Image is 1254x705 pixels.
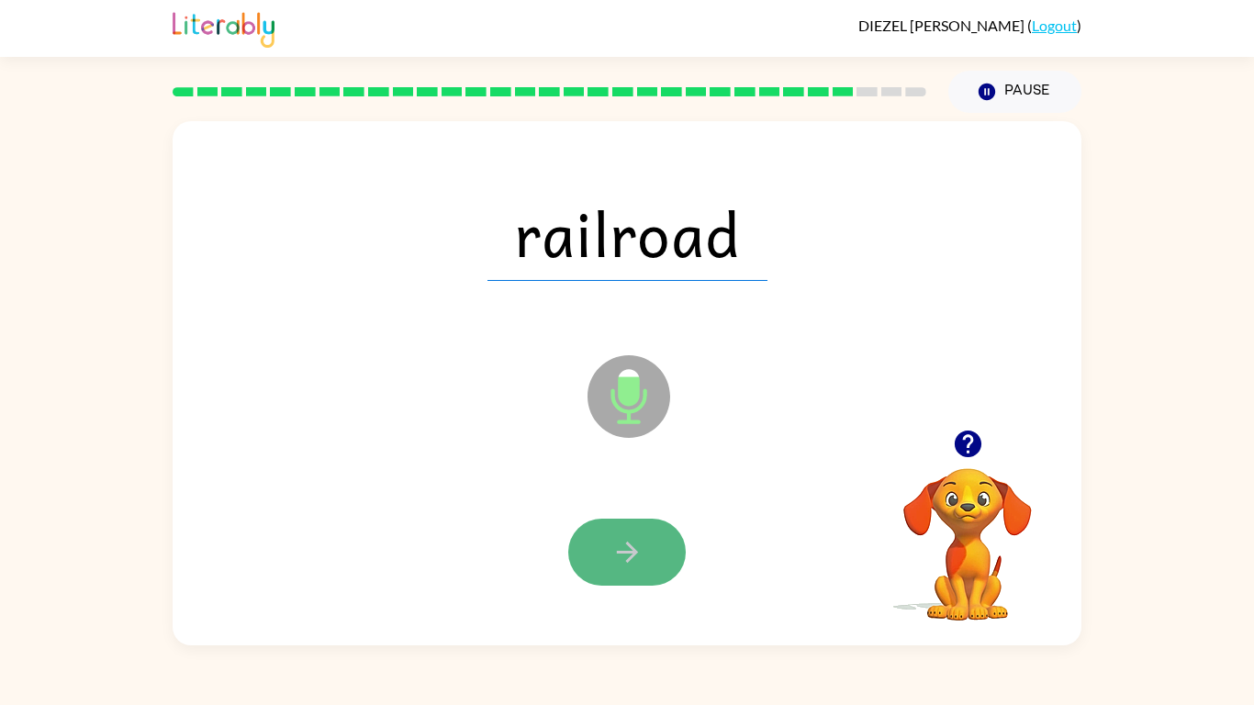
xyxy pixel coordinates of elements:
span: railroad [487,185,767,281]
img: Literably [173,7,274,48]
video: Your browser must support playing .mp4 files to use Literably. Please try using another browser. [876,440,1059,623]
a: Logout [1032,17,1077,34]
div: ( ) [858,17,1081,34]
button: Pause [948,71,1081,113]
span: DIEZEL [PERSON_NAME] [858,17,1027,34]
